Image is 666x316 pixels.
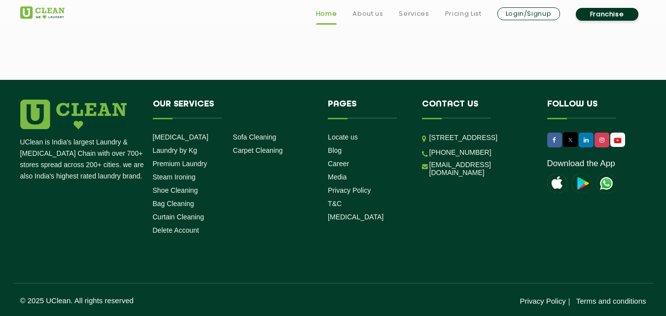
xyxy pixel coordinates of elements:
a: Steam Ironing [153,173,196,181]
img: UClean Laundry and Dry Cleaning [20,6,65,19]
img: logo.png [20,100,127,129]
img: playstoreicon.png [572,174,592,193]
a: Media [328,173,347,181]
a: [MEDICAL_DATA] [153,133,209,141]
a: Home [316,8,337,20]
a: Privacy Policy [520,297,565,305]
a: [EMAIL_ADDRESS][DOMAIN_NAME] [429,161,532,176]
a: Franchise [576,8,638,21]
a: Terms and conditions [576,297,646,305]
a: Shoe Cleaning [153,186,198,194]
a: Sofa Cleaning [233,133,276,141]
img: apple-icon.png [547,174,567,193]
a: Login/Signup [497,7,560,20]
a: Curtain Cleaning [153,213,204,221]
a: Locate us [328,133,358,141]
a: Download the App [547,159,615,169]
p: UClean is India's largest Laundry & [MEDICAL_DATA] Chain with over 700+ stores spread across 200+... [20,137,145,182]
a: About us [352,8,383,20]
p: © 2025 UClean. All rights reserved [20,296,333,305]
a: [PHONE_NUMBER] [429,148,491,156]
h4: Pages [328,100,407,118]
h4: Contact us [422,100,532,118]
h4: Follow us [547,100,634,118]
a: Bag Cleaning [153,200,194,208]
img: UClean Laundry and Dry Cleaning [611,135,624,145]
a: Delete Account [153,226,199,234]
a: Privacy Policy [328,186,371,194]
a: Blog [328,146,342,154]
a: Career [328,160,349,168]
a: T&C [328,200,342,208]
a: Premium Laundry [153,160,208,168]
p: [STREET_ADDRESS] [429,132,532,143]
a: Carpet Cleaning [233,146,282,154]
a: [MEDICAL_DATA] [328,213,384,221]
a: Laundry by Kg [153,146,197,154]
a: Services [399,8,429,20]
a: Pricing List [445,8,482,20]
h4: Our Services [153,100,314,118]
img: UClean Laundry and Dry Cleaning [596,174,616,193]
